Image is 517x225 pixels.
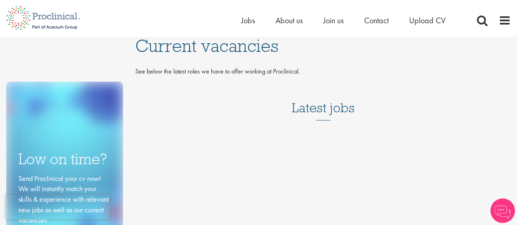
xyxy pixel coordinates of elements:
[135,35,278,57] span: Current vacancies
[364,15,389,26] a: Contact
[323,15,344,26] a: Join us
[275,15,303,26] a: About us
[490,198,515,223] img: Chatbot
[18,151,111,167] h3: Low on time?
[135,67,511,76] p: See below the latest roles we have to offer working at Proclinical.
[6,195,110,219] iframe: reCAPTCHA
[409,15,445,26] a: Upload CV
[292,80,355,120] h3: Latest jobs
[241,15,255,26] a: Jobs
